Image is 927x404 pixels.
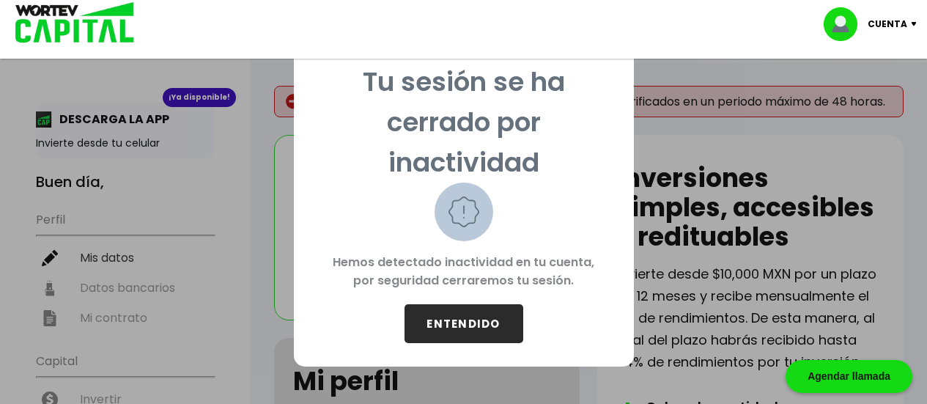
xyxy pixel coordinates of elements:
[907,22,927,26] img: icon-down
[868,13,907,35] p: Cuenta
[786,360,912,393] div: Agendar llamada
[317,62,610,183] p: Tu sesión se ha cerrado por inactividad
[824,7,868,41] img: profile-image
[317,241,610,304] p: Hemos detectado inactividad en tu cuenta, por seguridad cerraremos tu sesión.
[435,183,493,241] img: warning
[405,304,523,343] button: ENTENDIDO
